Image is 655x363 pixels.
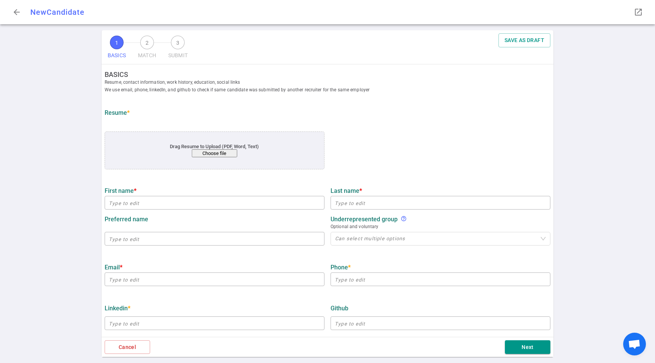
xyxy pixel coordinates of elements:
[331,187,550,194] label: Last name
[331,305,348,312] strong: GitHub
[135,33,159,64] button: 2MATCH
[331,197,550,209] input: Type to edit
[105,216,148,223] strong: Preferred name
[105,197,324,209] input: Type to edit
[140,36,154,49] span: 2
[192,149,237,157] button: Choose file
[127,144,302,157] div: Drag Resume to Upload (PDF, Word, Text)
[105,131,324,169] div: application/pdf, application/msword, .pdf, .doc, .docx, .txt
[401,216,407,223] div: We support diversity and inclusion to create equitable futures and prohibit discrimination and ha...
[105,264,324,271] label: Email
[331,264,550,271] label: Phone
[631,5,646,20] button: Open LinkedIn as a popup
[505,340,550,354] button: Next
[105,187,324,194] label: First name
[168,49,188,62] span: SUBMIT
[331,317,550,329] input: Type to edit
[165,33,191,64] button: 3SUBMIT
[9,5,24,20] button: Go back
[105,33,129,64] button: 1BASICS
[331,273,550,285] input: Type to edit
[138,49,156,62] span: MATCH
[498,33,550,47] button: SAVE AS DRAFT
[105,340,150,354] button: Cancel
[108,49,126,62] span: BASICS
[12,8,21,17] span: arrow_back
[30,8,85,17] span: New Candidate
[105,78,556,94] span: Resume, contact information, work history, education, social links We use email, phone, linkedIn,...
[401,216,407,222] i: help_outline
[105,109,130,116] strong: Resume
[634,8,643,17] span: launch
[105,305,130,312] strong: LinkedIn
[110,36,124,49] span: 1
[331,216,398,223] strong: Underrepresented Group
[105,70,556,78] strong: BASICS
[171,36,185,49] span: 3
[105,233,324,245] input: Type to edit
[105,317,324,329] input: Type to edit
[105,273,324,285] input: Type to edit
[331,223,550,230] span: Optional and voluntary
[623,333,646,355] a: Open chat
